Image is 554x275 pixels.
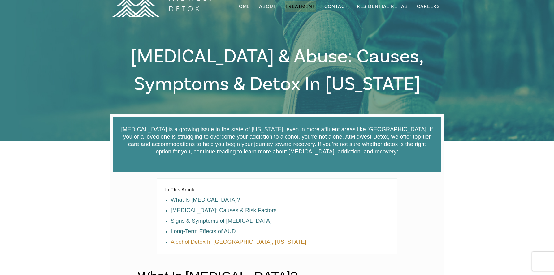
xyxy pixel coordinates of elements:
[235,3,250,10] span: Home
[417,3,440,10] span: Careers
[285,1,316,12] a: Treatment
[235,1,251,12] a: Home
[351,134,388,140] a: Midwest Detox
[416,1,440,12] a: Careers
[285,4,315,9] span: Treatment
[171,207,276,213] a: [MEDICAL_DATA]: Causes & Risk Factors
[258,1,277,12] a: About
[171,228,236,234] a: Long-Term Effects of AUD
[171,218,271,224] a: Signs & Symptoms of [MEDICAL_DATA]
[356,1,409,12] a: Residential Rehab
[357,3,408,10] span: Residential Rehab
[171,239,306,245] a: Alcohol Detox In [GEOGRAPHIC_DATA], [US_STATE]
[165,187,196,192] span: In This Article
[324,4,348,9] span: Contact
[121,126,433,155] p: [MEDICAL_DATA] is a growing issue in the state of [US_STATE], even in more affluent areas like [G...
[324,1,348,12] a: Contact
[131,44,424,97] span: [MEDICAL_DATA] & Abuse: Causes, Symptoms & Detox in [US_STATE]
[171,197,240,203] a: What Is [MEDICAL_DATA]?
[259,4,276,9] span: About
